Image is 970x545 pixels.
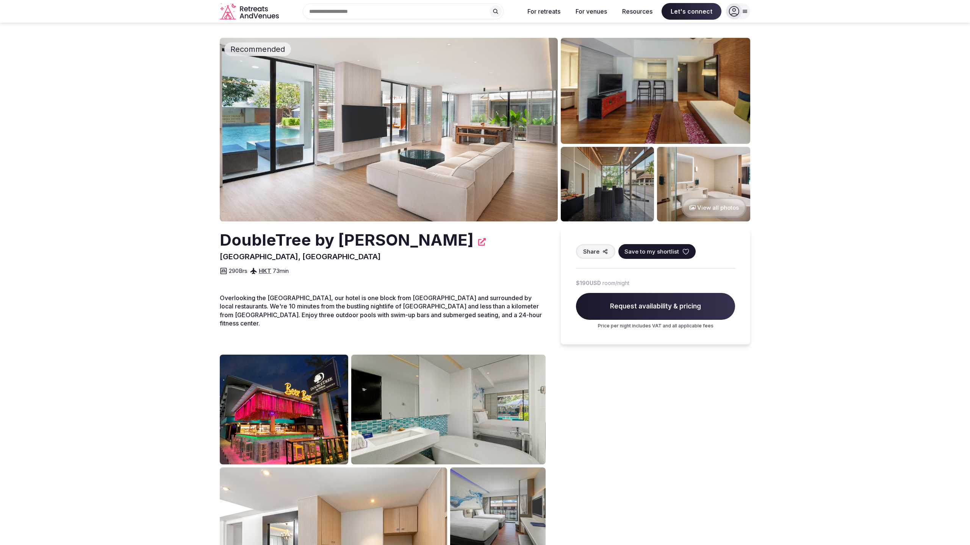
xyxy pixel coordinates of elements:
span: Recommended [227,44,288,54]
span: 73 min [273,267,289,275]
span: room/night [602,279,629,287]
span: Share [583,248,599,255]
span: Save to my shortlist [624,248,679,255]
img: Venue gallery photo [561,38,750,144]
a: Visit the homepage [220,3,280,20]
button: Save to my shortlist [618,244,696,259]
img: Venue cover photo [220,38,558,221]
img: Venue gallery photo [657,147,750,221]
span: Let's connect [662,3,721,20]
svg: Retreats and Venues company logo [220,3,280,20]
span: Overlooking the [GEOGRAPHIC_DATA], our hotel is one block from [GEOGRAPHIC_DATA] and surrounded b... [220,294,542,327]
button: Resources [616,3,659,20]
img: Venue gallery photo [561,147,654,221]
span: $190 USD [576,279,601,287]
span: 290 Brs [229,267,247,275]
a: HKT [259,267,271,274]
button: View all photos [682,198,746,218]
span: Request availability & pricing [576,293,735,320]
h2: DoubleTree by [PERSON_NAME] [220,229,474,251]
button: For retreats [521,3,566,20]
img: Venue gallery photo [220,355,348,464]
span: [GEOGRAPHIC_DATA], [GEOGRAPHIC_DATA] [220,252,381,261]
button: Share [576,244,615,259]
div: Recommended [224,42,291,56]
p: Price per night includes VAT and all applicable fees [576,323,735,329]
button: For venues [569,3,613,20]
img: Venue gallery photo [351,355,546,464]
